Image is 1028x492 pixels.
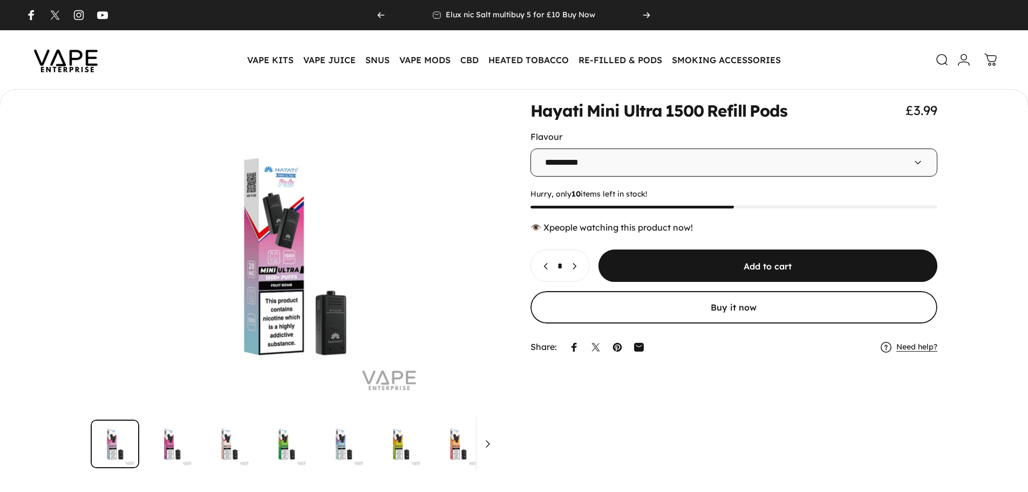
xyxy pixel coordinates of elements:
[530,291,938,323] button: Buy it now
[434,420,482,468] button: Go to item
[530,131,562,142] label: Flavour
[242,49,786,71] nav: Primary
[242,49,298,71] summary: VAPE KITS
[587,103,619,119] animate-element: Mini
[598,250,938,282] button: Add to cart
[906,102,937,118] span: £3.99
[446,10,595,20] p: Elux nic Salt multibuy 5 for £10 Buy Now
[491,420,540,468] button: Go to item
[574,49,667,71] summary: RE-FILLED & PODS
[148,420,196,468] button: Go to item
[262,420,311,468] button: Go to item
[531,251,556,282] button: Decrease quantity for Hayati Mini Ultra 1500 Refill Pods
[205,420,254,468] button: Go to item
[377,420,425,468] img: Hayati Mini Ultra 1500 Refill Pods
[91,102,498,411] button: Open media 1 in modal
[750,103,787,119] animate-element: Pods
[11,449,45,481] iframe: chat widget
[896,342,937,352] a: Need help?
[623,103,663,119] animate-element: Ultra
[360,49,394,71] summary: SNUS
[319,420,368,468] button: Go to item
[17,35,114,85] img: Vape Enterprise
[91,420,139,468] img: Hayati Mini Ultra 1500 Refill Pods
[484,49,574,71] summary: HEATED TOBACCO
[530,222,938,233] div: 👁️ people watching this product now!
[491,420,540,468] img: Hayati Mini Ultra 1500 Refill Pods
[564,251,589,282] button: Increase quantity for Hayati Mini Ultra 1500 Refill Pods
[530,343,557,352] p: Share:
[665,103,704,119] animate-element: 1500
[148,420,196,468] img: Hayati Mini Ultra 1500 Refill Pods
[434,420,482,468] img: Hayati Mini Ultra 1500 Refill Pods
[394,49,455,71] summary: VAPE MODS
[319,420,368,468] img: Hayati Mini Ultra 1500 Refill Pods
[667,49,786,71] summary: SMOKING ACCESSORIES
[455,49,484,71] summary: CBD
[11,279,205,443] iframe: chat widget
[530,103,584,119] animate-element: Hayati
[298,49,360,71] summary: VAPE JUICE
[707,103,746,119] animate-element: Refill
[262,420,311,468] img: Hayati Mini Ultra 1500 Refill Pods
[979,48,1003,72] a: 0 items
[530,190,938,199] span: Hurry, only items left in stock!
[91,102,498,468] media-gallery: Gallery Viewer
[205,420,254,468] img: Hayati Mini Ultra 1500 Refill Pods
[571,189,581,199] strong: 10
[377,420,425,468] button: Go to item
[91,420,139,468] button: Go to item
